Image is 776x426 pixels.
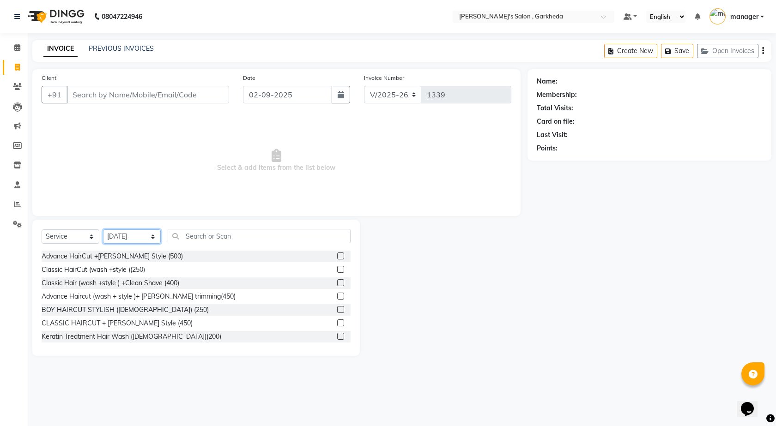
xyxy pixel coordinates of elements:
button: Create New [604,44,657,58]
button: +91 [42,86,67,103]
div: BOY HAIRCUT STYLISH ([DEMOGRAPHIC_DATA]) (250) [42,305,209,315]
a: PREVIOUS INVOICES [89,44,154,53]
label: Invoice Number [364,74,404,82]
div: Last Visit: [537,130,568,140]
label: Client [42,74,56,82]
div: Classic HairCut (wash +style )(250) [42,265,145,275]
div: Total Visits: [537,103,573,113]
div: Card on file: [537,117,575,126]
label: Date [243,74,255,82]
div: Name: [537,77,558,86]
div: Keratin Treatment Hair Wash ([DEMOGRAPHIC_DATA])(200) [42,332,221,342]
a: INVOICE [43,41,78,57]
input: Search by Name/Mobile/Email/Code [67,86,229,103]
div: Points: [537,144,558,153]
iframe: chat widget [737,389,767,417]
b: 08047224946 [102,4,142,30]
img: manager [709,8,726,24]
div: Advance HairCut +[PERSON_NAME] Style (500) [42,252,183,261]
div: Advance Haircut (wash + style )+ [PERSON_NAME] trimming(450) [42,292,236,301]
input: Search or Scan [168,229,351,243]
div: Classic Hair (wash +style ) +Clean Shave (400) [42,278,179,288]
img: logo [24,4,87,30]
span: manager [730,12,758,22]
div: Membership: [537,90,577,100]
button: Save [661,44,693,58]
div: CLASSIC HAIRCUT + [PERSON_NAME] Style (450) [42,318,193,328]
button: Open Invoices [697,44,758,58]
span: Select & add items from the list below [42,114,511,207]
